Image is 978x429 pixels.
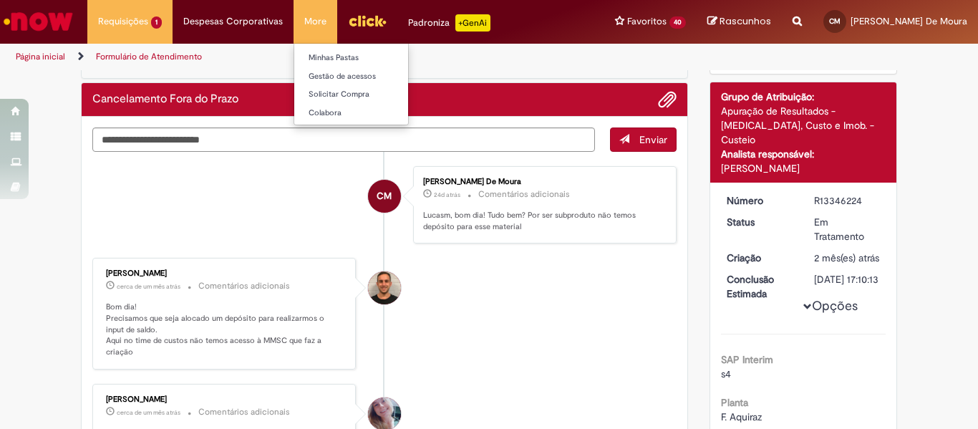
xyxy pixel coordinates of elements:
[716,272,804,301] dt: Conclusão Estimada
[455,14,490,32] p: +GenAi
[11,44,641,70] ul: Trilhas de página
[98,14,148,29] span: Requisições
[716,251,804,265] dt: Criação
[478,188,570,201] small: Comentários adicionais
[434,191,460,199] span: 24d atrás
[106,302,344,358] p: Bom dia! Precisamos que seja alocado um depósito para realizarmos o input de saldo. Aqui no time ...
[294,50,452,66] a: Minhas Pastas
[92,93,238,106] h2: Cancelamento Fora do Prazo Histórico de tíquete
[851,15,967,27] span: [PERSON_NAME] De Moura
[721,367,731,380] span: s4
[721,147,886,161] div: Analista responsável:
[627,14,667,29] span: Favoritos
[707,15,771,29] a: Rascunhos
[183,14,283,29] span: Despesas Corporativas
[720,14,771,28] span: Rascunhos
[198,406,290,418] small: Comentários adicionais
[814,251,881,265] div: 01/08/2025 15:10:10
[721,90,886,104] div: Grupo de Atribuição:
[610,127,677,152] button: Enviar
[377,179,392,213] span: CM
[117,408,180,417] span: cerca de um mês atrás
[294,87,452,102] a: Solicitar Compra
[658,90,677,109] button: Adicionar anexos
[348,10,387,32] img: click_logo_yellow_360x200.png
[368,180,401,213] div: Cicero Tarciano Silva De Moura
[198,280,290,292] small: Comentários adicionais
[96,51,202,62] a: Formulário de Atendimento
[716,193,804,208] dt: Número
[814,251,879,264] span: 2 mês(es) atrás
[304,14,326,29] span: More
[294,105,452,121] a: Colabora
[117,282,180,291] span: cerca de um mês atrás
[16,51,65,62] a: Página inicial
[829,16,841,26] span: CM
[106,395,344,404] div: [PERSON_NAME]
[814,272,881,286] div: [DATE] 17:10:13
[368,271,401,304] div: Lucas Moreira Sisti
[294,69,452,85] a: Gestão de acessos
[294,43,409,125] ul: More
[721,396,748,409] b: Planta
[408,14,490,32] div: Padroniza
[814,215,881,244] div: Em Tratamento
[92,127,595,152] textarea: Digite sua mensagem aqui...
[721,353,773,366] b: SAP Interim
[434,191,460,199] time: 08/09/2025 06:55:56
[423,210,662,232] p: Lucasm, bom dia! Tudo bem? Por ser subproduto não temos depósito para esse material
[151,16,162,29] span: 1
[814,251,879,264] time: 01/08/2025 15:10:10
[814,193,881,208] div: R13346224
[639,133,667,146] span: Enviar
[721,161,886,175] div: [PERSON_NAME]
[106,269,344,278] div: [PERSON_NAME]
[117,282,180,291] time: 31/08/2025 10:58:01
[716,215,804,229] dt: Status
[721,104,886,147] div: Apuração de Resultados - [MEDICAL_DATA], Custo e Imob. - Custeio
[669,16,686,29] span: 40
[1,7,75,36] img: ServiceNow
[721,410,762,423] span: F. Aquiraz
[423,178,662,186] div: [PERSON_NAME] De Moura
[117,408,180,417] time: 18/08/2025 09:04:37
